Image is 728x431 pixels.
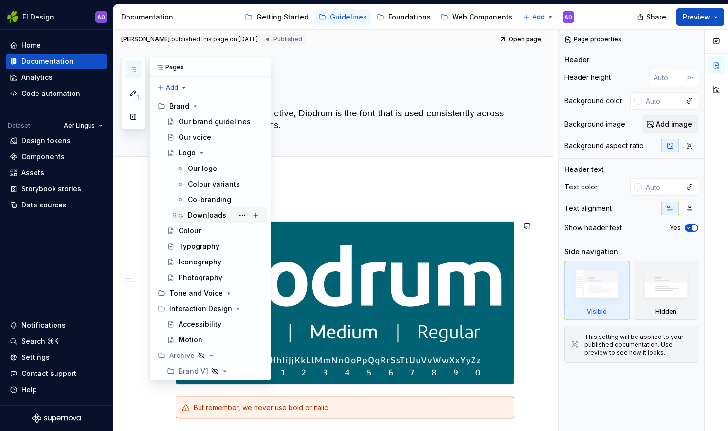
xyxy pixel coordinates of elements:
[188,164,217,173] div: Our logo
[564,261,630,320] div: Visible
[133,93,141,101] span: 1
[22,12,54,22] div: EI Design
[564,165,604,174] div: Header text
[564,182,598,192] div: Text color
[21,200,67,210] div: Data sources
[564,223,622,233] div: Show header text
[179,242,219,251] div: Typography
[373,9,435,25] a: Foundations
[179,273,222,282] div: Photography
[683,12,710,22] span: Preview
[642,92,681,110] input: Auto
[21,385,37,394] div: Help
[655,308,676,316] div: Hidden
[163,317,267,332] a: Accessibility
[6,86,107,101] a: Code automation
[169,101,189,111] div: Brand
[179,226,201,236] div: Colour
[6,54,107,69] a: Documentation
[564,204,612,213] div: Text alignment
[150,57,271,77] div: Pages
[169,304,232,314] div: Interaction Design
[330,12,367,22] div: Guidelines
[163,145,267,161] a: Logo
[518,9,596,25] a: App Components
[314,9,371,25] a: Guidelines
[6,70,107,85] a: Analytics
[656,119,692,129] span: Add image
[642,178,681,196] input: Auto
[174,106,512,133] textarea: Modern, open and distinctive, Diodrum is the font that is used consistently across all brand comm...
[121,36,170,43] span: [PERSON_NAME]
[564,247,618,257] div: Side navigation
[172,176,267,192] a: Colour variants
[21,136,71,146] div: Design tokens
[6,334,107,349] button: Search ⌘K
[646,12,666,22] span: Share
[179,319,221,329] div: Accessibility
[172,192,267,207] a: Co-branding
[21,320,66,330] div: Notifications
[687,74,694,81] p: px
[163,130,267,145] a: Our voice
[154,348,267,363] div: Archive
[21,56,73,66] div: Documentation
[632,8,673,26] button: Share
[6,165,107,181] a: Assets
[179,335,202,345] div: Motion
[172,207,267,223] a: Downloads
[642,115,698,133] button: Add image
[179,148,196,158] div: Logo
[163,223,267,239] a: Colour
[6,181,107,197] a: Storybook stories
[6,133,107,149] a: Design tokens
[179,132,211,142] div: Our voice
[670,224,681,232] label: Yes
[584,333,692,356] div: This setting will be applied to your published documentation. Use preview to see how it looks.
[154,301,267,317] div: Interaction Design
[6,149,107,165] a: Components
[520,10,557,24] button: Add
[241,9,312,25] a: Getting Started
[166,84,178,92] span: Add
[2,6,111,27] button: EI DesignAO
[163,254,267,270] a: Iconography
[97,13,105,21] div: AO
[171,36,258,43] div: published this page on [DATE]
[21,369,76,378] div: Contact support
[32,413,81,423] a: Supernova Logo
[564,73,611,82] div: Header height
[8,122,30,130] div: Dataset
[564,13,572,21] div: AO
[6,37,107,53] a: Home
[509,36,541,43] span: Open page
[179,117,251,127] div: Our brand guidelines
[21,89,80,98] div: Code automation
[564,141,644,150] div: Background aspect ratio
[21,353,50,362] div: Settings
[21,337,58,346] div: Search ⌘K
[172,379,267,394] a: Our brand guidelines
[176,222,514,384] img: 0951ed2c-6267-44de-b1d2-b627e6c3da0f.jpeg
[6,318,107,333] button: Notifications
[564,119,625,129] div: Background image
[163,363,267,379] div: Brand V1
[564,55,589,65] div: Header
[587,308,607,316] div: Visible
[179,366,208,376] div: Brand V1
[6,350,107,365] a: Settings
[452,12,512,22] div: Web Components
[163,114,267,130] a: Our brand guidelines
[121,12,231,22] div: Documentation
[154,98,267,114] div: Brand
[59,119,107,132] button: Aer Lingus
[6,366,107,381] button: Contact support
[256,12,309,22] div: Getting Started
[169,288,223,298] div: Tone and Voice
[188,210,226,220] div: Downloads
[21,152,65,162] div: Components
[154,81,190,94] button: Add
[21,184,81,194] div: Storybook stories
[496,33,546,46] a: Open page
[169,351,195,360] div: Archive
